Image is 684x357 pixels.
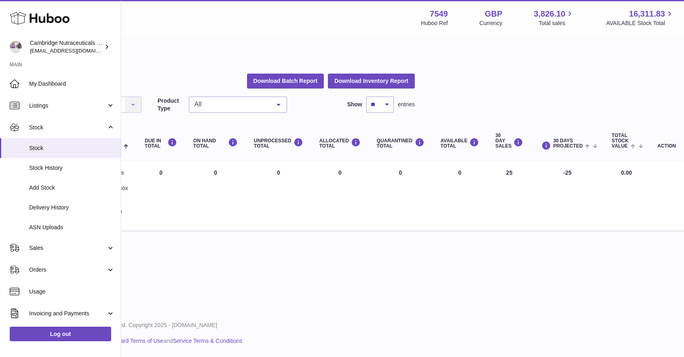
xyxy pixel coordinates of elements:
[606,19,674,27] span: AVAILABLE Stock Total
[254,138,303,149] div: UNPROCESSED Total
[495,133,523,149] div: 30 DAY SALES
[29,80,115,88] span: My Dashboard
[441,138,479,149] div: AVAILABLE Total
[145,138,177,149] div: DUE IN TOTAL
[538,19,574,27] span: Total sales
[534,8,575,27] a: 3,826.10 Total sales
[10,41,22,53] img: qvc@camnutra.com
[10,327,111,341] a: Log out
[347,101,362,108] label: Show
[328,74,415,88] button: Download Inventory Report
[399,169,402,176] span: 0
[612,133,629,149] span: Total stock value
[192,100,270,108] span: All
[137,161,185,230] td: 0
[29,244,106,252] span: Sales
[246,161,311,230] td: 0
[65,337,242,345] li: and
[487,161,531,230] td: 25
[29,124,106,131] span: Stock
[29,288,115,296] span: Usage
[158,97,185,112] label: Product Type
[29,310,106,317] span: Invoicing and Payments
[479,19,502,27] div: Currency
[30,47,119,54] span: [EMAIL_ADDRESS][DOMAIN_NAME]
[311,161,369,230] td: 0
[319,138,361,149] div: ALLOCATED Total
[247,74,324,88] button: Download Batch Report
[193,138,238,149] div: ON HAND Total
[629,8,665,19] span: 16,311.83
[433,161,488,230] td: 0
[606,8,674,27] a: 16,311.83 AVAILABLE Stock Total
[30,39,103,55] div: Cambridge Nutraceuticals Ltd
[485,8,502,19] strong: GBP
[657,144,676,149] div: Action
[398,101,415,108] span: entries
[29,144,115,152] span: Stock
[173,338,243,344] a: Service Terms & Conditions
[29,184,115,192] span: Add Stock
[430,8,448,19] strong: 7549
[185,161,246,230] td: 0
[29,266,106,274] span: Orders
[377,138,424,149] div: QUARANTINED Total
[29,224,115,231] span: ASN Uploads
[421,19,448,27] div: Huboo Ref
[531,161,604,230] td: -25
[553,138,583,149] span: 30 DAYS PROJECTED
[29,204,115,211] span: Delivery History
[621,169,632,176] span: 0.00
[534,8,566,19] span: 3,826.10
[29,164,115,172] span: Stock History
[29,102,106,110] span: Listings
